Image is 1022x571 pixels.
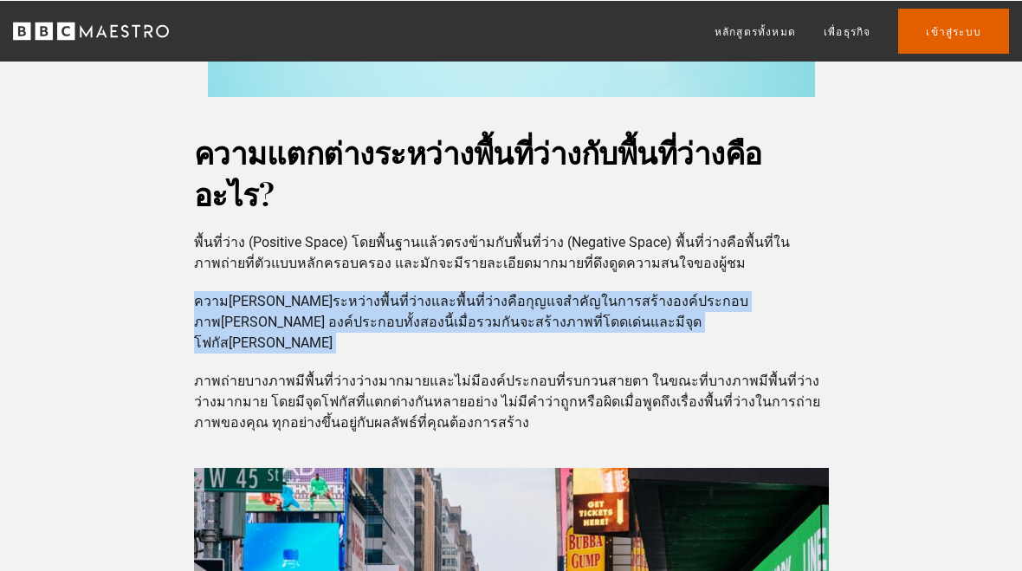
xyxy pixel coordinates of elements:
font: ความแตกต่างระหว่างพื้นที่ว่างกับพื้นที่ว่างคืออะไร? [194,131,762,213]
a: เข้าสู่ระบบ [898,8,1009,52]
a: เพื่อธุรกิจ [824,23,870,40]
font: เพื่อธุรกิจ [824,25,870,37]
font: ความ[PERSON_NAME]ระหว่างพื้นที่ว่างและพื้นที่ว่างคือกุญแจสำคัญในการสร้างองค์ประกอบภาพ[PERSON_NAME... [194,292,748,350]
font: พื้นที่ว่าง (Positive Space) โดยพื้นฐานแล้วตรงข้ามกับพื้นที่ว่าง (Negative Space) พื้นที่ว่างคือพ... [194,233,790,270]
font: ภาพถ่ายบางภาพมีพื้นที่ว่างว่างมากมายและไม่มีองค์ประกอบที่รบกวนสายตา ในขณะที่บางภาพมีพื้นที่ว่างว่... [194,372,820,430]
font: เข้าสู่ระบบ [926,25,981,37]
svg: บีบีซี มาเอสโตร [13,17,169,43]
font: หลักสูตรทั้งหมด [715,25,796,37]
nav: หลัก [715,8,1009,52]
a: หลักสูตรทั้งหมด [715,23,796,40]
